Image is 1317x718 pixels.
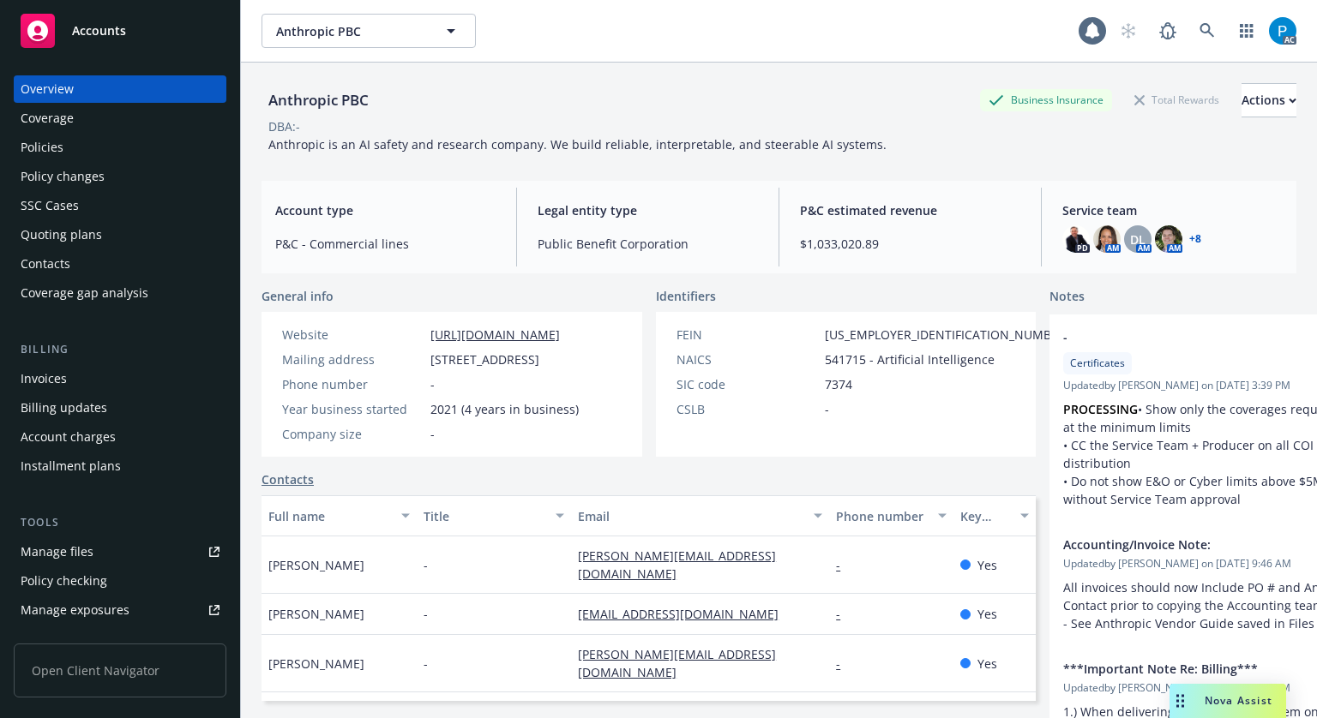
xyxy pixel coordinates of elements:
div: Business Insurance [980,89,1112,111]
a: [PERSON_NAME][EMAIL_ADDRESS][DOMAIN_NAME] [578,547,776,582]
span: ***Important Note Re: Billing*** [1063,660,1317,678]
span: Public Benefit Corporation [538,235,758,253]
span: 541715 - Artificial Intelligence [825,350,995,368]
span: DL [1130,230,1146,248]
a: [EMAIL_ADDRESS][DOMAIN_NAME] [578,606,792,622]
a: Accounts [14,7,226,55]
a: Installment plans [14,452,226,480]
button: Phone number [829,495,953,536]
span: Anthropic is an AI safety and research company. We build reliable, interpretable, and steerable A... [268,136,887,153]
a: Search [1190,14,1224,48]
a: SSC Cases [14,192,226,219]
span: 7374 [825,375,852,393]
span: - [430,425,435,443]
a: Quoting plans [14,221,226,248]
a: Manage files [14,538,226,565]
span: P&C estimated revenue [800,201,1020,219]
a: - [836,557,854,573]
span: P&C - Commercial lines [275,235,496,253]
a: Coverage gap analysis [14,279,226,307]
span: [PERSON_NAME] [268,655,364,673]
div: Tools [14,514,226,531]
img: photo [1062,225,1090,253]
span: - [424,605,428,623]
div: Policy checking [21,567,107,595]
div: Actions [1242,84,1296,117]
a: - [836,655,854,672]
span: - [825,400,829,418]
a: Switch app [1230,14,1264,48]
div: FEIN [677,326,818,344]
button: Key contact [953,495,1036,536]
span: $1,033,020.89 [800,235,1020,253]
div: Installment plans [21,452,121,480]
button: Actions [1242,83,1296,117]
a: Manage certificates [14,625,226,653]
div: Manage certificates [21,625,133,653]
a: Coverage [14,105,226,132]
div: Billing updates [21,394,107,422]
span: 2021 (4 years in business) [430,400,579,418]
span: Yes [977,556,997,574]
a: Contacts [262,470,314,488]
button: Email [571,495,829,536]
a: Contacts [14,250,226,278]
div: Key contact [960,507,1010,525]
button: Anthropic PBC [262,14,476,48]
span: Nova Assist [1205,693,1272,708]
img: photo [1093,225,1121,253]
span: Notes [1049,287,1085,308]
div: Total Rewards [1126,89,1228,111]
a: Overview [14,75,226,103]
span: Accounts [72,24,126,38]
span: Anthropic PBC [276,22,424,40]
div: Account charges [21,423,116,451]
div: SIC code [677,375,818,393]
span: Legal entity type [538,201,758,219]
button: Full name [262,495,417,536]
div: Email [578,507,803,525]
span: [US_EMPLOYER_IDENTIFICATION_NUMBER] [825,326,1070,344]
span: [PERSON_NAME] [268,556,364,574]
span: Open Client Navigator [14,643,226,697]
div: NAICS [677,350,818,368]
span: Yes [977,605,997,623]
img: photo [1155,225,1182,253]
div: Coverage [21,105,74,132]
div: CSLB [677,400,818,418]
div: Phone number [282,375,424,393]
div: Quoting plans [21,221,102,248]
span: Service team [1062,201,1283,219]
a: Policy checking [14,567,226,595]
a: Manage exposures [14,596,226,624]
a: Account charges [14,423,226,451]
span: - [424,655,428,673]
div: DBA: - [268,117,300,135]
span: General info [262,287,334,305]
a: Billing updates [14,394,226,422]
div: Billing [14,341,226,358]
a: [PERSON_NAME][EMAIL_ADDRESS][DOMAIN_NAME] [578,646,776,680]
a: Policies [14,134,226,161]
div: Drag to move [1170,684,1191,718]
span: Identifiers [656,287,716,305]
div: Year business started [282,400,424,418]
span: - [430,375,435,393]
div: Policy changes [21,163,105,190]
div: Contacts [21,250,70,278]
div: Website [282,326,424,344]
a: [URL][DOMAIN_NAME] [430,326,560,343]
a: Policy changes [14,163,226,190]
div: Full name [268,507,391,525]
span: [STREET_ADDRESS] [430,350,539,368]
div: Manage files [21,538,93,565]
span: - [1063,328,1317,346]
div: Anthropic PBC [262,89,376,111]
div: Manage exposures [21,596,129,624]
span: Account type [275,201,496,219]
a: - [836,606,854,622]
span: Accounting/Invoice Note: [1063,536,1317,553]
div: Overview [21,75,74,103]
span: [PERSON_NAME] [268,605,364,623]
a: +8 [1189,234,1201,244]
